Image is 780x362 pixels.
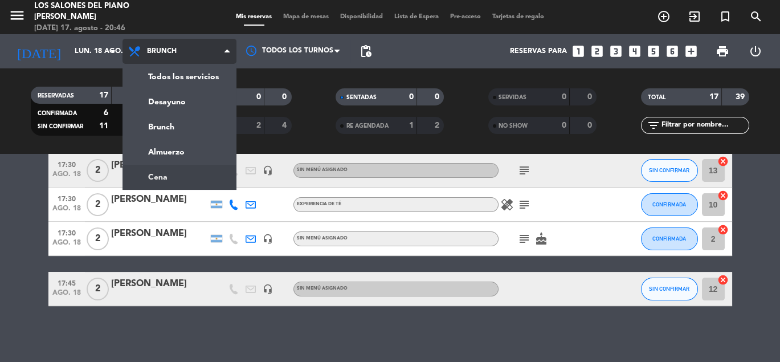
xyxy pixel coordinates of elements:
i: looks_5 [646,44,661,59]
span: pending_actions [359,44,373,58]
i: arrow_drop_down [106,44,120,58]
span: RESERVADAS [38,93,74,99]
a: Brunch [123,115,236,140]
strong: 4 [282,121,289,129]
strong: 0 [256,93,261,101]
button: SIN CONFIRMAR [641,159,698,182]
span: 17:45 [52,276,81,289]
span: Mapa de mesas [277,14,334,20]
strong: 2 [256,121,261,129]
span: Sin menú asignado [297,168,348,172]
strong: 1 [409,121,414,129]
i: [DATE] [9,39,69,64]
strong: 0 [409,93,414,101]
i: subject [517,164,531,177]
span: 2 [87,193,109,216]
a: Cena [123,165,236,190]
span: TOTAL [648,95,665,100]
button: CONFIRMADA [641,193,698,216]
i: turned_in_not [718,10,732,23]
strong: 17 [709,93,718,101]
strong: 39 [736,93,747,101]
i: cake [534,232,548,246]
div: [PERSON_NAME] [111,158,208,173]
span: 17:30 [52,192,81,205]
span: 17:30 [52,226,81,239]
span: SIN CONFIRMAR [649,167,689,173]
strong: 0 [562,93,566,101]
i: cancel [717,190,729,201]
a: Desayuno [123,90,236,115]
i: headset_mic [263,234,273,244]
i: subject [517,232,531,246]
span: ago. 18 [52,205,81,218]
i: exit_to_app [688,10,701,23]
span: Disponibilidad [334,14,389,20]
div: LOG OUT [739,34,771,68]
i: looks_3 [609,44,623,59]
div: [PERSON_NAME] [111,192,208,207]
span: ago. 18 [52,289,81,302]
span: Tarjetas de regalo [487,14,550,20]
span: 17:30 [52,157,81,170]
span: RE AGENDADA [346,123,388,129]
span: Sin menú asignado [297,286,348,291]
button: CONFIRMADA [641,227,698,250]
span: print [716,44,729,58]
a: Todos los servicios [123,64,236,90]
strong: 0 [587,93,594,101]
span: 2 [87,278,109,300]
i: filter_list [647,119,660,132]
span: CONFIRMADA [38,111,77,116]
i: subject [517,198,531,211]
i: headset_mic [263,165,273,176]
i: menu [9,7,26,24]
strong: 6 [104,109,108,117]
button: menu [9,7,26,28]
span: Sin menú asignado [297,236,348,241]
span: CONFIRMADA [652,235,686,242]
i: cancel [717,274,729,286]
span: 2 [87,227,109,250]
strong: 11 [99,122,108,130]
span: Lista de Espera [389,14,444,20]
span: EXPERIENCIA DE TÉ [297,202,341,206]
i: add_box [684,44,699,59]
strong: 2 [435,121,442,129]
button: SIN CONFIRMAR [641,278,698,300]
span: SENTADAS [346,95,376,100]
strong: 0 [435,93,442,101]
span: Mis reservas [230,14,277,20]
i: looks_6 [665,44,680,59]
strong: 17 [99,91,108,99]
span: SIN CONFIRMAR [649,286,689,292]
a: Almuerzo [123,140,236,165]
i: cancel [717,224,729,235]
div: Los Salones del Piano [PERSON_NAME] [34,1,186,23]
span: CONFIRMADA [652,201,686,208]
input: Filtrar por nombre... [660,119,749,132]
div: [PERSON_NAME] [111,276,208,291]
span: Reservas para [510,47,567,55]
i: looks_two [590,44,605,59]
strong: 0 [587,121,594,129]
i: power_settings_new [748,44,762,58]
i: add_circle_outline [657,10,671,23]
i: search [749,10,763,23]
strong: 0 [562,121,566,129]
span: Brunch [147,47,177,55]
i: headset_mic [263,284,273,294]
span: 2 [87,159,109,182]
span: ago. 18 [52,170,81,184]
i: cancel [717,156,729,167]
span: Pre-acceso [444,14,487,20]
span: NO SHOW [499,123,528,129]
i: healing [500,198,514,211]
span: SERVIDAS [499,95,526,100]
i: looks_one [571,44,586,59]
strong: 0 [282,93,289,101]
i: looks_4 [627,44,642,59]
span: ago. 18 [52,239,81,252]
span: SIN CONFIRMAR [38,124,83,129]
div: [PERSON_NAME] [111,226,208,241]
